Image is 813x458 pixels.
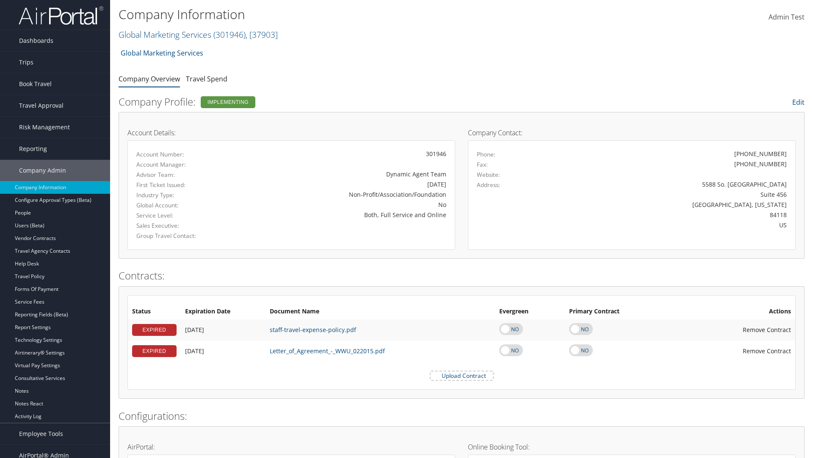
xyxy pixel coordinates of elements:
label: Industry Type: [136,191,231,199]
div: Both, Full Service and Online [244,210,446,219]
div: 5588 So. [GEOGRAPHIC_DATA] [558,180,787,189]
a: Global Marketing Services [121,45,203,61]
div: No [244,200,446,209]
h4: Online Booking Tool: [468,444,796,450]
div: [PHONE_NUMBER] [734,159,787,168]
label: Service Level: [136,211,231,220]
th: Status [128,304,181,319]
label: Address: [477,181,500,189]
label: Account Number: [136,150,231,159]
div: Non-Profit/Association/Foundation [244,190,446,199]
div: [DATE] [244,180,446,189]
a: Global Marketing Services [119,29,278,40]
a: Company Overview [119,74,180,84]
h4: AirPortal: [127,444,455,450]
label: Upload Contract [431,371,493,380]
label: Fax: [477,160,488,169]
span: Risk Management [19,117,70,138]
label: Sales Executive: [136,221,231,230]
label: Account Manager: [136,160,231,169]
th: Actions [674,304,795,319]
span: Reporting [19,138,47,159]
div: Dynamic Agent Team [244,170,446,179]
span: Remove Contract [743,326,791,334]
span: ( 301946 ) [213,29,246,40]
span: Company Admin [19,160,66,181]
span: [DATE] [185,347,204,355]
div: Add/Edit Date [185,326,261,334]
h1: Company Information [119,6,576,23]
a: Edit [792,98,805,107]
div: 84118 [558,210,787,219]
div: EXPIRED [132,324,177,336]
span: [DATE] [185,326,204,334]
h2: Configurations: [119,409,805,423]
div: [GEOGRAPHIC_DATA], [US_STATE] [558,200,787,209]
span: Book Travel [19,73,52,95]
span: Remove Contract [743,347,791,355]
label: Website: [477,170,500,179]
label: Group Travel Contact: [136,232,231,240]
a: Admin Test [769,4,805,31]
h4: Company Contact: [468,129,796,136]
div: Add/Edit Date [185,347,261,355]
label: First Ticket Issued: [136,181,231,189]
a: Letter_of_Agreement_-_WWU_022015.pdf [270,347,385,355]
span: Admin Test [769,12,805,22]
a: staff-travel-expense-policy.pdf [270,326,356,334]
div: US [558,221,787,229]
span: Travel Approval [19,95,64,116]
th: Evergreen [495,304,565,319]
i: Remove Contract [734,343,743,359]
img: airportal-logo.png [19,6,103,25]
label: Phone: [477,150,495,159]
h2: Company Profile: [119,95,572,109]
span: Trips [19,52,33,73]
div: [PHONE_NUMBER] [734,149,787,158]
i: Remove Contract [734,321,743,338]
h2: Contracts: [119,268,805,283]
label: Global Account: [136,201,231,209]
th: Document Name [265,304,495,319]
label: Advisor Team: [136,170,231,179]
div: Suite 456 [558,190,787,199]
span: Dashboards [19,30,53,51]
div: 301946 [244,149,446,158]
a: Travel Spend [186,74,227,84]
th: Primary Contract [565,304,674,319]
h4: Account Details: [127,129,455,136]
div: Implementing [201,96,255,108]
div: EXPIRED [132,345,177,357]
span: , [ 37903 ] [246,29,278,40]
th: Expiration Date [181,304,265,319]
span: Employee Tools [19,423,63,444]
